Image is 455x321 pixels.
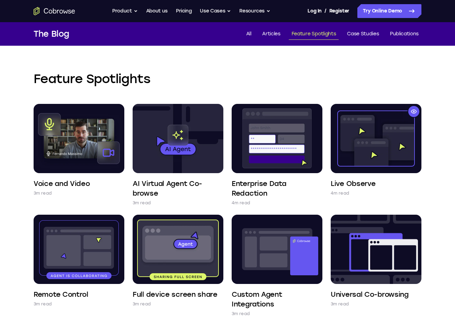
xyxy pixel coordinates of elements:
[232,179,322,198] h4: Enterprise Data Redaction
[232,310,250,317] p: 3m read
[133,179,223,198] h4: AI Virtual Agent Co-browse
[34,104,124,173] img: Voice and Video
[34,104,124,197] a: Voice and Video 3m read
[239,4,270,18] button: Resources
[34,301,52,307] p: 3m read
[232,289,322,309] h4: Custom Agent Integrations
[112,4,138,18] button: Product
[133,215,223,307] a: Full device screen share 3m read
[357,4,421,18] a: Try Online Demo
[331,215,421,284] img: Universal Co-browsing
[331,104,421,173] img: Live Observe
[331,301,349,307] p: 3m read
[200,4,231,18] button: Use Cases
[387,28,421,40] a: Publications
[34,289,88,299] h4: Remote Control
[146,4,168,18] a: About us
[133,104,223,173] img: AI Virtual Agent Co-browse
[259,28,283,40] a: Articles
[34,7,75,15] a: Go to the home page
[324,7,327,15] span: /
[232,215,322,317] a: Custom Agent Integrations 3m read
[133,301,151,307] p: 3m read
[344,28,382,40] a: Case Studies
[34,215,124,307] a: Remote Control 3m read
[133,289,217,299] h4: Full device screen share
[289,28,339,40] a: Feature Spotlights
[34,215,124,284] img: Remote Control
[243,28,254,40] a: All
[176,4,192,18] a: Pricing
[331,289,409,299] h4: Universal Co-browsing
[232,215,322,284] img: Custom Agent Integrations
[34,71,421,87] h2: Feature Spotlights
[133,215,223,284] img: Full device screen share
[232,199,250,206] p: 4m read
[232,104,322,206] a: Enterprise Data Redaction 4m read
[133,104,223,206] a: AI Virtual Agent Co-browse 3m read
[34,28,69,40] h1: The Blog
[34,190,52,197] p: 3m read
[133,199,151,206] p: 3m read
[307,4,321,18] a: Log In
[34,179,90,188] h4: Voice and Video
[329,4,349,18] a: Register
[331,104,421,197] a: Live Observe 4m read
[331,190,349,197] p: 4m read
[331,179,375,188] h4: Live Observe
[232,104,322,173] img: Enterprise Data Redaction
[331,215,421,307] a: Universal Co-browsing 3m read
